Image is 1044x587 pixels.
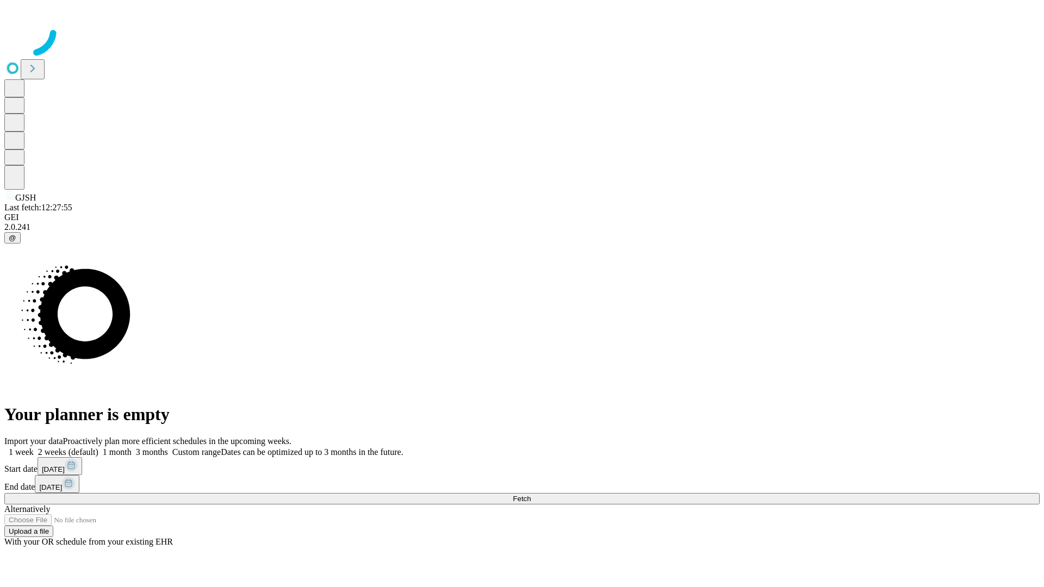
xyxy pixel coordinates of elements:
[4,232,21,243] button: @
[513,495,531,503] span: Fetch
[4,213,1040,222] div: GEI
[63,436,291,446] span: Proactively plan more efficient schedules in the upcoming weeks.
[4,526,53,537] button: Upload a file
[9,234,16,242] span: @
[39,483,62,491] span: [DATE]
[4,504,50,514] span: Alternatively
[103,447,132,457] span: 1 month
[4,203,72,212] span: Last fetch: 12:27:55
[221,447,403,457] span: Dates can be optimized up to 3 months in the future.
[42,465,65,473] span: [DATE]
[38,457,82,475] button: [DATE]
[4,457,1040,475] div: Start date
[4,493,1040,504] button: Fetch
[172,447,221,457] span: Custom range
[4,537,173,546] span: With your OR schedule from your existing EHR
[136,447,168,457] span: 3 months
[38,447,98,457] span: 2 weeks (default)
[4,475,1040,493] div: End date
[4,436,63,446] span: Import your data
[4,404,1040,424] h1: Your planner is empty
[9,447,34,457] span: 1 week
[15,193,36,202] span: GJSH
[35,475,79,493] button: [DATE]
[4,222,1040,232] div: 2.0.241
